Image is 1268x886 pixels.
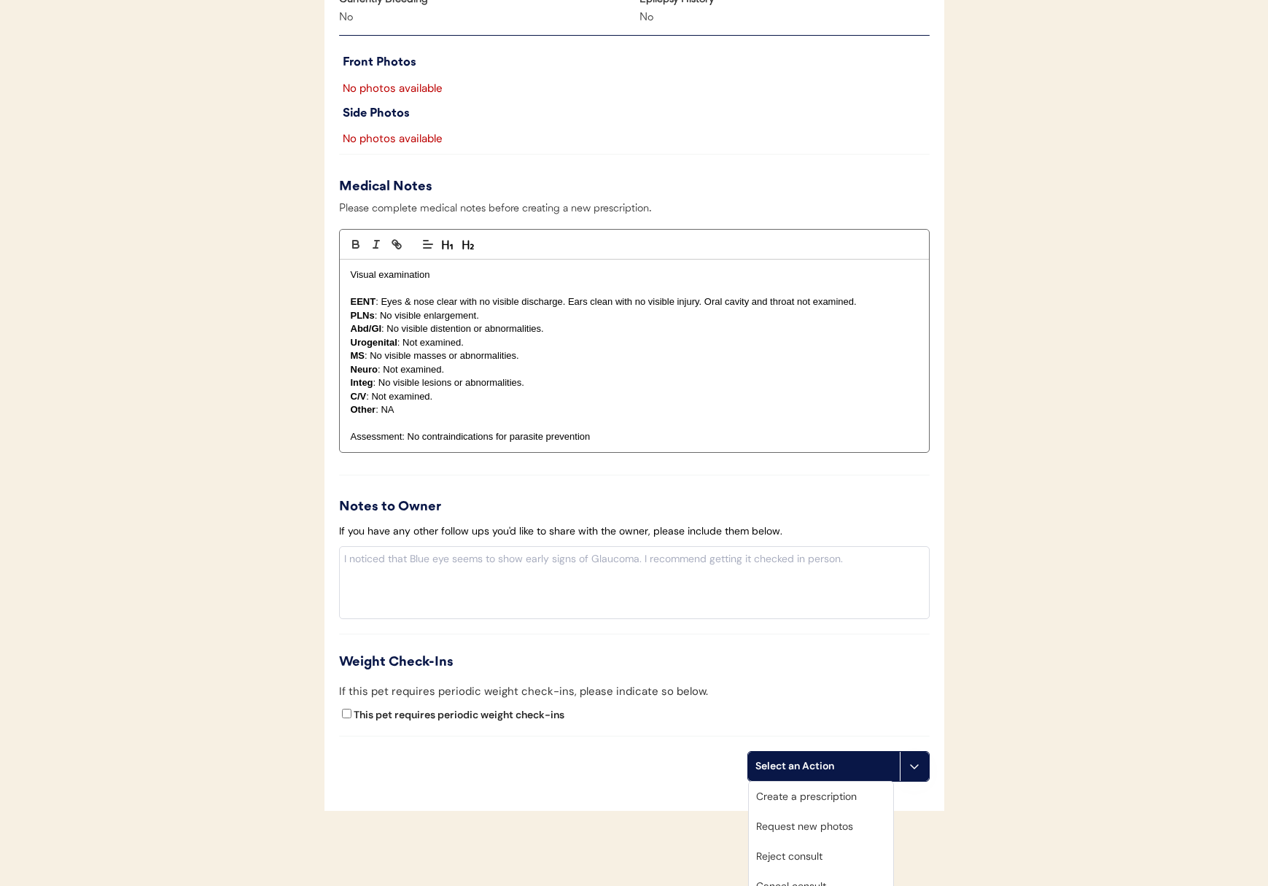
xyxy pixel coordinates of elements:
[351,322,918,335] p: : No visible distention or abnormalities.
[639,9,712,28] div: No
[749,842,893,871] div: Reject consult
[351,295,918,308] p: : Eyes & nose clear with no visible discharge. Ears clean with no visible injury. Oral cavity and...
[351,363,918,376] p: : Not examined.
[749,782,893,812] div: Create a prescription
[339,9,412,28] div: No
[351,309,918,322] p: : No visible enlargement.
[418,236,438,253] span: Text alignment
[351,337,397,348] strong: Urogenital
[339,497,930,517] div: Notes to Owner
[351,364,378,375] strong: Neuro
[351,403,918,416] p: : NA
[351,430,918,443] p: Assessment: No contraindications for parasite prevention
[351,296,376,307] strong: EENT
[351,350,365,361] strong: MS
[749,812,893,842] div: Request new photos
[351,268,918,281] p: Visual examination
[351,336,918,349] p: : Not examined.
[755,759,892,774] div: Select an Action
[339,201,930,226] div: Please complete medical notes before creating a new prescription.
[351,323,382,334] strong: Abd/GI
[351,390,918,403] p: : Not examined.
[351,391,367,402] strong: C/V
[339,653,930,672] div: Weight Check-Ins
[339,177,463,197] div: Medical Notes
[351,376,918,389] p: : No visible lesions or abnormalities.
[351,404,376,415] strong: Other
[339,81,443,96] div: No photos available
[339,131,443,147] div: No photos available
[339,683,708,700] div: If this pet requires periodic weight check-ins, please indicate so below.
[351,310,375,321] strong: PLNs
[351,377,373,388] strong: Integ
[351,349,918,362] p: : No visible masses or abnormalities.
[354,708,564,721] label: This pet requires periodic weight check-ins
[343,104,930,124] div: Side Photos
[339,524,782,539] div: If you have any other follow ups you'd like to share with the owner, please include them below.
[343,53,930,73] div: Front Photos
